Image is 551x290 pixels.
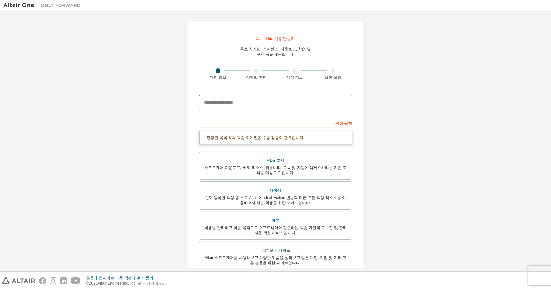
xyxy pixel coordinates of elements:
[256,36,295,41] font: Altair One 계정 만들기
[267,158,284,163] font: Altair 고객
[3,2,84,8] img: 알타이르 원
[240,47,311,51] font: 무료 평가판, 라이센스, 다운로드, 학습 및
[99,276,132,280] font: 웹사이트 이용 약관
[97,281,164,285] font: Altair Engineering, Inc. 모든 권리 보유.
[50,277,56,284] img: instagram.svg
[71,277,80,284] img: youtube.svg
[335,121,352,126] font: 계정 유형
[39,277,46,284] img: facebook.svg
[286,75,303,80] font: 계정 정보
[325,75,341,80] font: 보안 설정
[205,255,346,265] font: Altair 소프트웨어를 사용해보고 다양한 제품을 살펴보고 싶은 개인, 기업 및 기타 모든 분들을 위한 사이트입니다.
[86,276,94,280] font: 은둔
[261,248,290,253] font: 다른 모든 사람들
[270,188,281,192] font: 재학생
[89,281,98,285] font: 2025
[256,52,294,57] font: 문서 등을 제공합니다.
[204,165,347,175] font: 소프트웨어 다운로드, HPC 리소스, 커뮤니티, 교육 및 지원에 액세스하려는 기존 고객을 대상으로 합니다.
[207,135,305,140] font: 인정된 목록 외의 학술 이메일은 수동 검증이 필요합니다.
[205,195,346,205] font: 현재 등록한 학생 중 무료 Altair Student Edition 번들과 다른 모든 학생 리소스를 이용하고자 하는 학생을 위한 사이트입니다.
[86,281,89,285] font: ©
[210,75,226,80] font: 개인 정보
[60,277,67,284] img: linkedin.svg
[272,218,280,223] font: 학부
[204,225,347,235] font: 학생을 관리하고 학업 목적으로 소프트웨어에 접근하는 학술 기관의 교수진 및 관리자를 위한 서비스입니다.
[2,277,35,284] img: altair_logo.svg
[137,276,153,280] font: 쿠키 동의
[246,75,267,80] font: 이메일 확인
